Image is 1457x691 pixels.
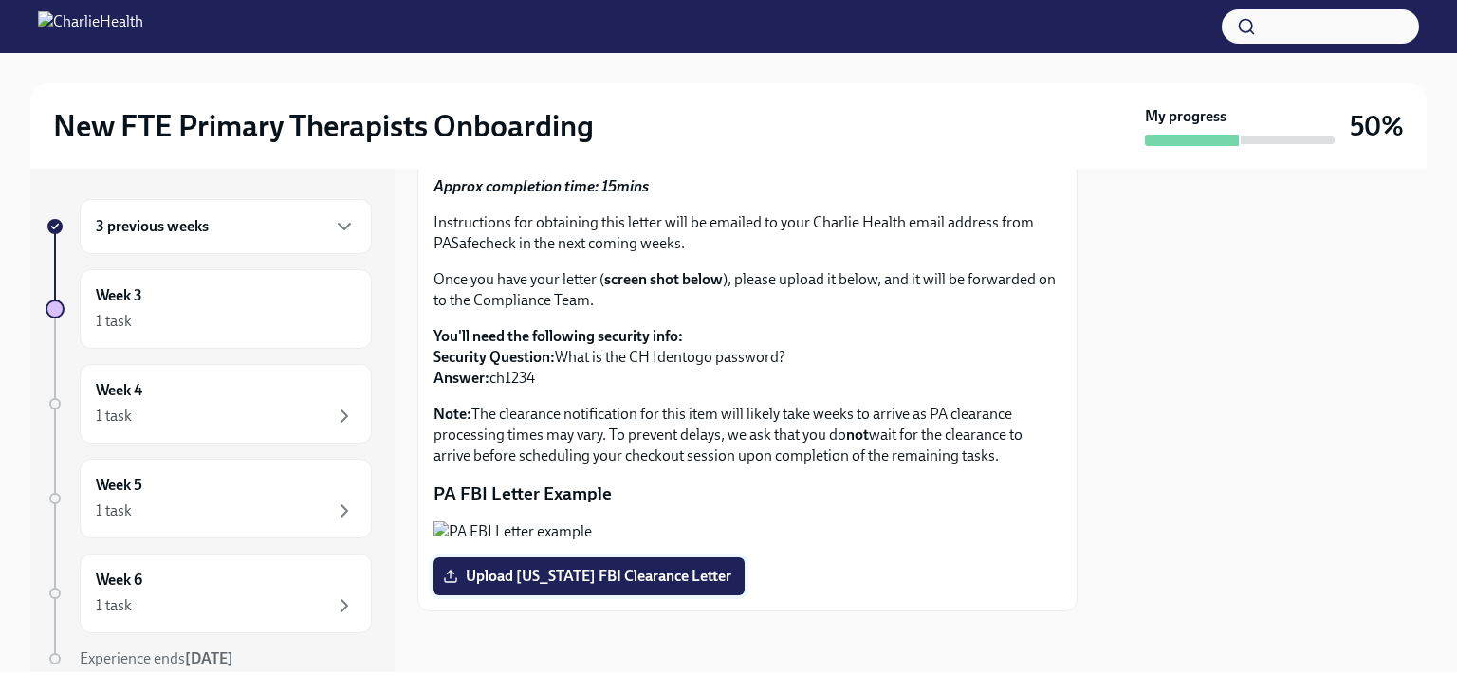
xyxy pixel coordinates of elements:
[433,521,1061,542] button: Zoom image
[80,649,233,667] span: Experience ends
[96,406,132,427] div: 1 task
[96,475,142,496] h6: Week 5
[96,380,142,401] h6: Week 4
[96,311,132,332] div: 1 task
[447,567,731,586] span: Upload [US_STATE] FBI Clearance Letter
[604,270,723,288] strong: screen shot below
[433,269,1061,311] p: Once you have your letter ( ), please upload it below, and it will be forwarded on to the Complia...
[80,199,372,254] div: 3 previous weeks
[1350,109,1404,143] h3: 50%
[46,554,372,633] a: Week 61 task
[38,11,143,42] img: CharlieHealth
[46,459,372,538] a: Week 51 task
[1145,106,1226,127] strong: My progress
[46,269,372,349] a: Week 31 task
[433,327,683,345] strong: You'll need the following security info:
[185,649,233,667] strong: [DATE]
[433,326,1061,389] p: What is the CH Identogo password? ch1234
[433,482,1061,506] p: PA FBI Letter Example
[846,426,869,444] strong: not
[96,500,132,521] div: 1 task
[433,557,745,595] label: Upload [US_STATE] FBI Clearance Letter
[96,595,132,616] div: 1 task
[433,212,1061,254] p: Instructions for obtaining this letter will be emailed to your Charlie Health email address from ...
[96,570,142,591] h6: Week 6
[433,404,1061,466] p: The clearance notification for this item will likely take weeks to arrive as PA clearance process...
[433,405,471,423] strong: Note:
[53,107,594,145] h2: New FTE Primary Therapists Onboarding
[433,177,649,195] strong: Approx completion time: 15mins
[433,348,555,366] strong: Security Question:
[96,285,142,306] h6: Week 3
[433,369,489,387] strong: Answer:
[96,216,209,237] h6: 3 previous weeks
[46,364,372,444] a: Week 41 task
